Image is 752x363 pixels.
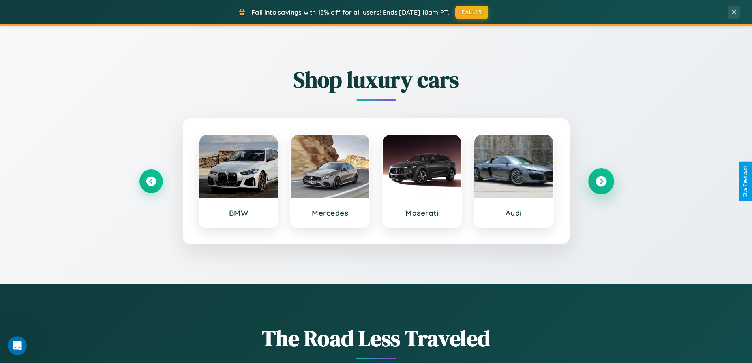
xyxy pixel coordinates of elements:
[139,323,613,354] h1: The Road Less Traveled
[299,208,362,218] h3: Mercedes
[139,64,613,95] h2: Shop luxury cars
[455,6,488,19] button: FALL15
[482,208,545,218] h3: Audi
[743,166,748,197] div: Give Feedback
[391,208,454,218] h3: Maserati
[8,336,27,355] iframe: Intercom live chat
[207,208,270,218] h3: BMW
[251,8,449,16] span: Fall into savings with 15% off for all users! Ends [DATE] 10am PT.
